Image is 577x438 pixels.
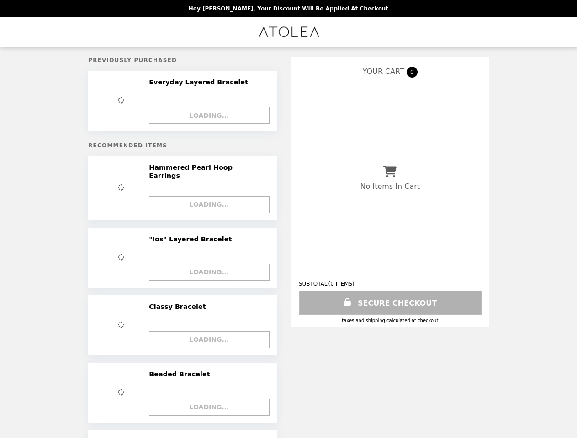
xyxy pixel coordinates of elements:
[328,281,355,287] span: ( 0 ITEMS )
[363,67,404,76] span: YOUR CART
[149,302,209,311] h2: Classy Bracelet
[149,78,252,86] h2: Everyday Layered Bracelet
[88,142,277,149] h5: Recommended Items
[299,318,482,323] div: Taxes and Shipping calculated at checkout
[149,235,235,243] h2: "Ios" Layered Bracelet
[257,23,320,42] img: Brand Logo
[299,281,328,287] span: SUBTOTAL
[189,5,388,12] p: Hey [PERSON_NAME], your discount will be applied at checkout
[360,182,420,191] p: No Items In Cart
[88,57,277,63] h5: Previously Purchased
[407,67,418,78] span: 0
[149,370,213,378] h2: Beaded Bracelet
[149,163,267,180] h2: Hammered Pearl Hoop Earrings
